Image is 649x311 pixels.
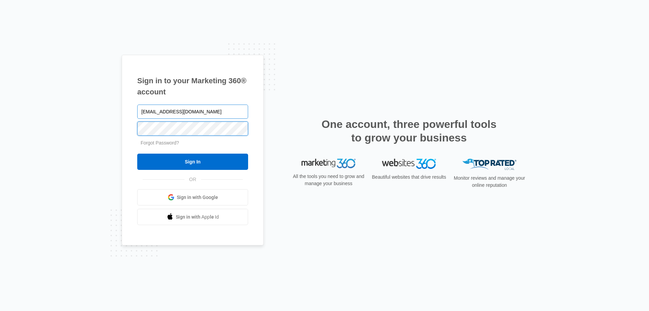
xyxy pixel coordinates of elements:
a: Forgot Password? [141,140,179,146]
h1: Sign in to your Marketing 360® account [137,75,248,97]
img: Top Rated Local [462,159,516,170]
a: Sign in with Google [137,189,248,205]
img: Websites 360 [382,159,436,169]
input: Sign In [137,154,248,170]
span: OR [185,176,201,183]
input: Email [137,105,248,119]
a: Sign in with Apple Id [137,209,248,225]
span: Sign in with Google [177,194,218,201]
p: Beautiful websites that drive results [371,174,447,181]
p: Monitor reviews and manage your online reputation [452,175,527,189]
p: All the tools you need to grow and manage your business [291,173,366,187]
h2: One account, three powerful tools to grow your business [319,117,499,145]
span: Sign in with Apple Id [176,214,219,221]
img: Marketing 360 [302,159,356,168]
